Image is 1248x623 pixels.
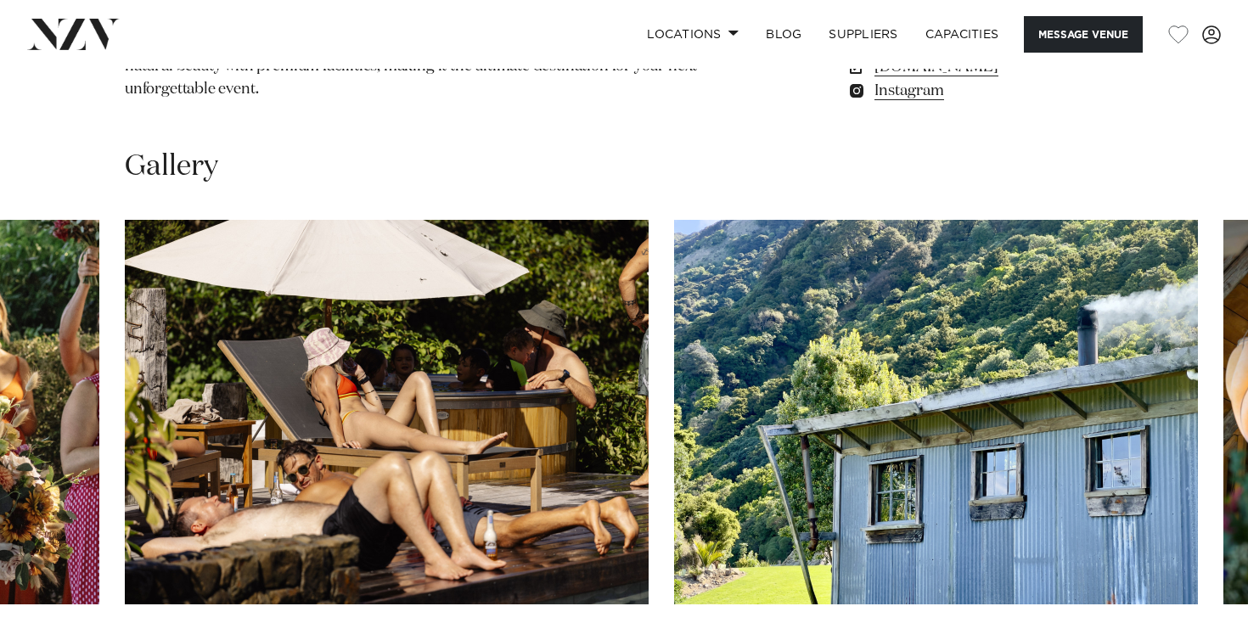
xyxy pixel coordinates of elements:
swiper-slide: 17 / 29 [125,220,649,604]
a: Locations [633,16,752,53]
a: BLOG [752,16,815,53]
a: SUPPLIERS [815,16,911,53]
img: nzv-logo.png [27,19,120,49]
h2: Gallery [125,148,218,186]
swiper-slide: 18 / 29 [674,220,1198,604]
button: Message Venue [1024,16,1143,53]
a: Capacities [912,16,1013,53]
a: Instagram [846,78,1123,102]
